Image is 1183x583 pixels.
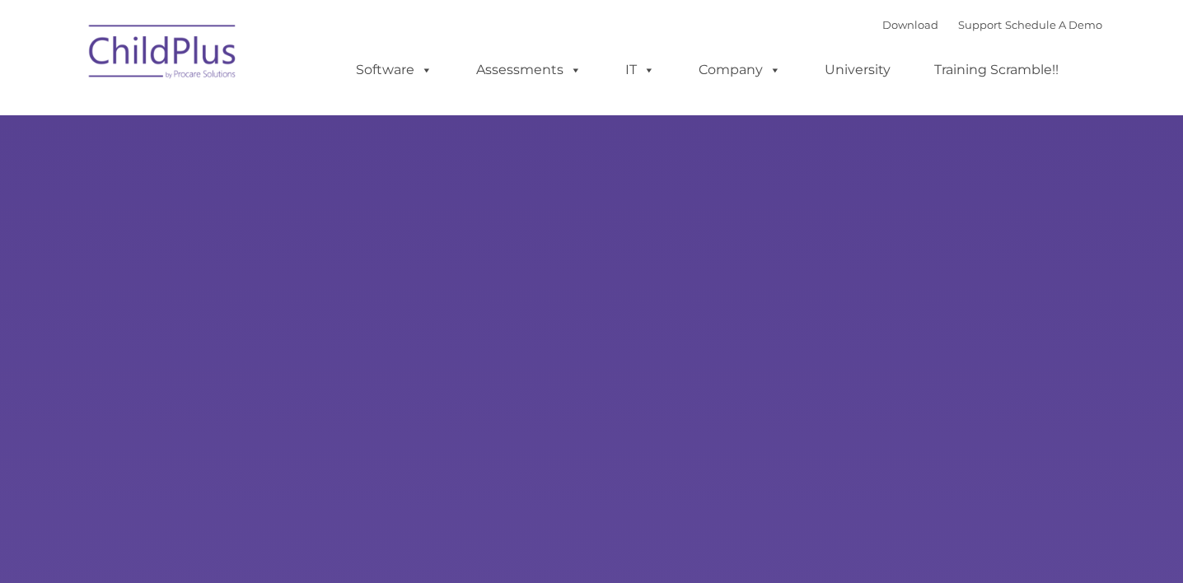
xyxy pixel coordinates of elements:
a: Training Scramble!! [918,54,1075,86]
a: Software [339,54,449,86]
a: Company [682,54,797,86]
a: Assessments [460,54,598,86]
font: | [882,18,1102,31]
img: ChildPlus by Procare Solutions [81,13,245,96]
a: Support [958,18,1002,31]
a: Schedule A Demo [1005,18,1102,31]
a: Download [882,18,938,31]
a: IT [609,54,671,86]
a: University [808,54,907,86]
